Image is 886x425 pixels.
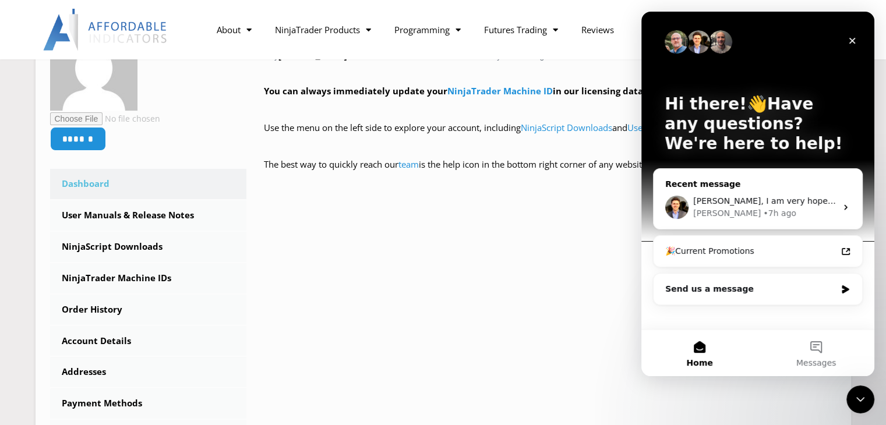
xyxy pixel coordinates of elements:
[50,263,247,293] a: NinjaTrader Machine IDs
[205,16,263,43] a: About
[50,169,247,199] a: Dashboard
[264,85,666,97] strong: You can always immediately update your in our licensing database.
[264,28,836,189] div: Hey ! Welcome to the Members Area. Thank you for being a valuable customer!
[264,120,836,153] p: Use the menu on the left side to explore your account, including and .
[641,12,874,376] iframe: Intercom live chat
[205,16,687,43] nav: Menu
[398,158,419,170] a: team
[570,16,626,43] a: Reviews
[50,23,137,111] img: 6cea3819188a2240f153e40c7826784d9712f930b48c712f398b87a8aa246916
[521,122,612,133] a: NinjaScript Downloads
[846,385,874,413] iframe: Intercom live chat
[264,157,836,189] p: The best way to quickly reach our is the help icon in the bottom right corner of any website page!
[50,200,247,231] a: User Manuals & Release Notes
[50,232,247,262] a: NinjaScript Downloads
[50,326,247,356] a: Account Details
[383,16,472,43] a: Programming
[447,85,553,97] a: NinjaTrader Machine ID
[50,295,247,325] a: Order History
[472,16,570,43] a: Futures Trading
[50,357,247,387] a: Addresses
[43,9,168,51] img: LogoAI | Affordable Indicators – NinjaTrader
[50,388,247,419] a: Payment Methods
[627,122,682,133] a: User Manuals
[263,16,383,43] a: NinjaTrader Products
